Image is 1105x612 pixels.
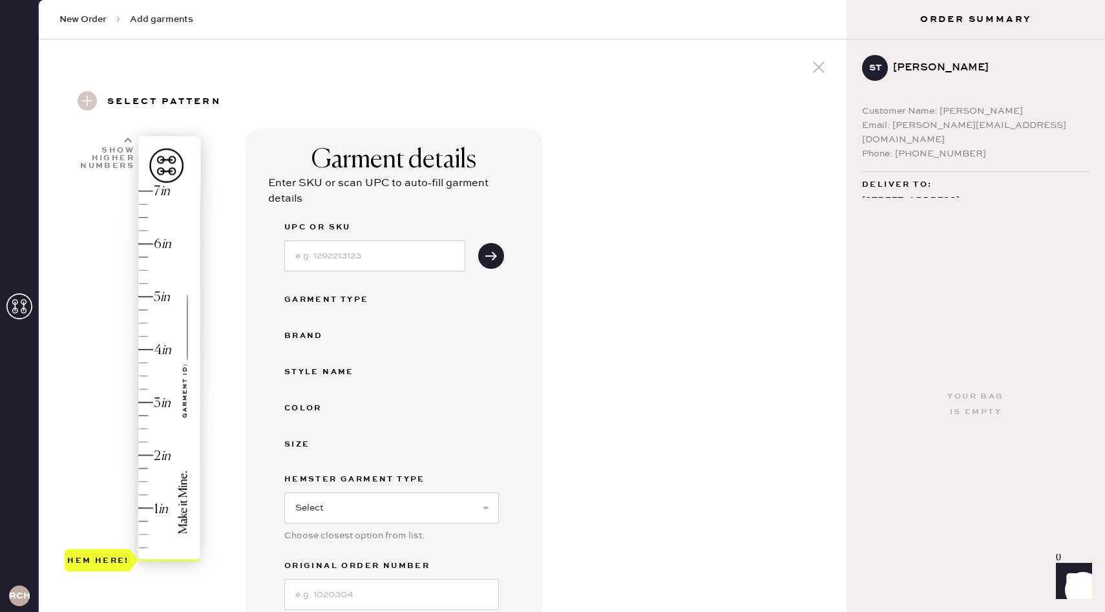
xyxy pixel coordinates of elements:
[284,472,499,487] label: Hemster Garment Type
[67,553,129,568] div: Hem here!
[284,240,465,271] input: e.g. 1292213123
[311,145,476,176] div: Garment details
[138,136,200,560] img: image
[130,13,193,26] span: Add garments
[160,183,170,200] div: in
[284,558,499,574] label: Original Order Number
[862,177,932,193] span: Deliver to:
[284,364,388,380] div: Style name
[154,183,160,200] div: 7
[284,579,499,610] input: e.g. 1020304
[59,13,107,26] span: New Order
[947,389,1004,420] div: Your bag is empty
[862,118,1089,147] div: Email: [PERSON_NAME][EMAIL_ADDRESS][DOMAIN_NAME]
[893,60,1079,76] div: [PERSON_NAME]
[284,401,388,416] div: Color
[284,437,388,452] div: Size
[284,292,388,308] div: Garment Type
[1044,554,1099,609] iframe: Front Chat
[847,13,1105,26] h3: Order Summary
[869,63,881,72] h3: ST
[284,529,499,543] div: Choose closest option from list.
[862,104,1089,118] div: Customer Name: [PERSON_NAME]
[107,91,221,113] h3: Select pattern
[268,176,520,207] div: Enter SKU or scan UPC to auto-fill garment details
[79,147,134,170] div: Show higher numbers
[284,328,388,344] div: Brand
[862,193,1089,225] div: [STREET_ADDRESS] [PERSON_NAME] , MA 02458
[862,147,1089,161] div: Phone: [PHONE_NUMBER]
[284,220,465,235] label: UPC or SKU
[9,591,30,600] h3: RCHA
